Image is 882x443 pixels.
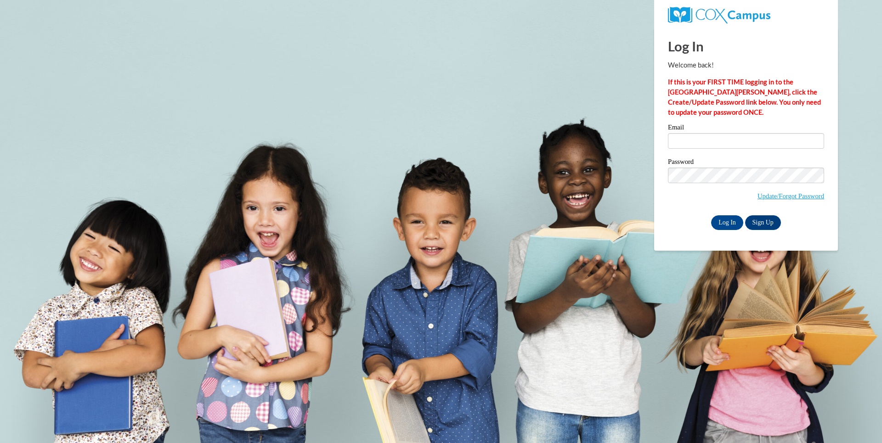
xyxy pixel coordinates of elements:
[758,192,824,200] a: Update/Forgot Password
[668,124,824,133] label: Email
[668,60,824,70] p: Welcome back!
[668,37,824,56] h1: Log In
[668,158,824,168] label: Password
[668,78,821,116] strong: If this is your FIRST TIME logging in to the [GEOGRAPHIC_DATA][PERSON_NAME], click the Create/Upd...
[745,215,781,230] a: Sign Up
[668,11,770,18] a: COX Campus
[668,7,770,23] img: COX Campus
[711,215,743,230] input: Log In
